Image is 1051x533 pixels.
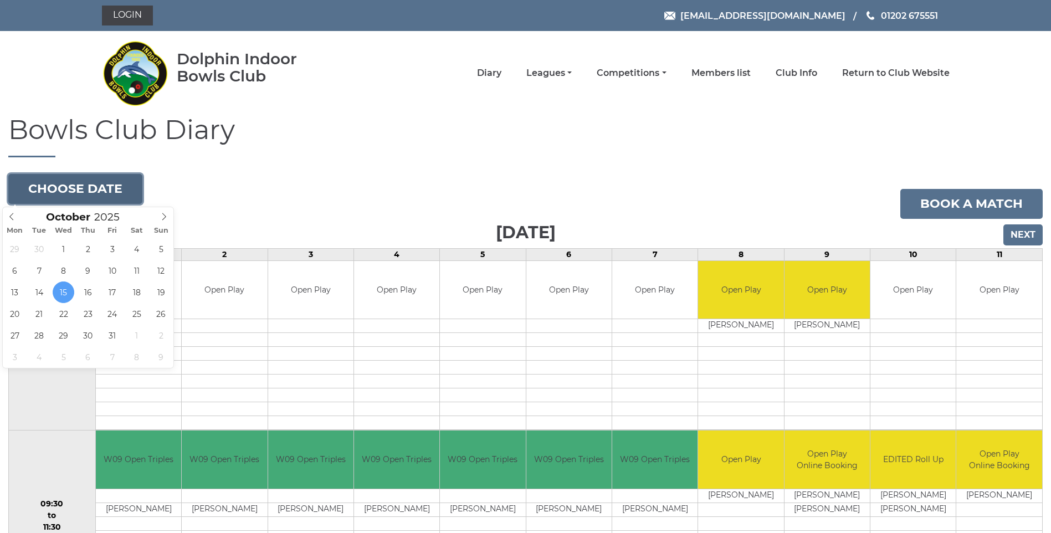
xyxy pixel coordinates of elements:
[664,12,675,20] img: Email
[53,260,74,281] span: October 8, 2025
[870,430,956,489] td: EDITED Roll Up
[526,261,612,319] td: Open Play
[785,503,870,516] td: [PERSON_NAME]
[842,67,950,79] a: Return to Club Website
[8,115,1043,157] h1: Bowls Club Diary
[776,67,817,79] a: Club Info
[101,325,123,346] span: October 31, 2025
[785,261,870,319] td: Open Play
[612,503,698,516] td: [PERSON_NAME]
[101,260,123,281] span: October 10, 2025
[101,281,123,303] span: October 17, 2025
[150,281,172,303] span: October 19, 2025
[440,261,525,319] td: Open Play
[52,227,76,234] span: Wed
[870,248,956,260] td: 10
[28,303,50,325] span: October 21, 2025
[76,227,100,234] span: Thu
[354,430,439,489] td: W09 Open Triples
[597,67,666,79] a: Competitions
[4,281,25,303] span: October 13, 2025
[4,325,25,346] span: October 27, 2025
[956,430,1042,489] td: Open Play Online Booking
[28,238,50,260] span: September 30, 2025
[268,430,353,489] td: W09 Open Triples
[126,281,147,303] span: October 18, 2025
[77,325,99,346] span: October 30, 2025
[612,261,698,319] td: Open Play
[77,281,99,303] span: October 16, 2025
[956,261,1042,319] td: Open Play
[182,261,267,319] td: Open Play
[268,261,353,319] td: Open Play
[126,303,147,325] span: October 25, 2025
[28,325,50,346] span: October 28, 2025
[77,303,99,325] span: October 23, 2025
[526,248,612,260] td: 6
[785,430,870,489] td: Open Play Online Booking
[100,227,125,234] span: Fri
[440,430,525,489] td: W09 Open Triples
[102,34,168,112] img: Dolphin Indoor Bowls Club
[867,11,874,20] img: Phone us
[126,346,147,368] span: November 8, 2025
[900,189,1043,219] a: Book a match
[125,227,149,234] span: Sat
[526,503,612,516] td: [PERSON_NAME]
[150,303,172,325] span: October 26, 2025
[881,10,938,20] span: 01202 675551
[53,303,74,325] span: October 22, 2025
[612,430,698,489] td: W09 Open Triples
[28,281,50,303] span: October 14, 2025
[268,248,353,260] td: 3
[53,325,74,346] span: October 29, 2025
[8,174,142,204] button: Choose date
[77,346,99,368] span: November 6, 2025
[526,430,612,489] td: W09 Open Triples
[101,346,123,368] span: November 7, 2025
[126,260,147,281] span: October 11, 2025
[4,260,25,281] span: October 6, 2025
[53,281,74,303] span: October 15, 2025
[182,248,268,260] td: 2
[126,238,147,260] span: October 4, 2025
[28,260,50,281] span: October 7, 2025
[150,238,172,260] span: October 5, 2025
[664,9,845,23] a: Email [EMAIL_ADDRESS][DOMAIN_NAME]
[182,430,267,489] td: W09 Open Triples
[102,6,153,25] a: Login
[785,489,870,503] td: [PERSON_NAME]
[440,248,526,260] td: 5
[126,325,147,346] span: November 1, 2025
[698,248,784,260] td: 8
[77,238,99,260] span: October 2, 2025
[28,346,50,368] span: November 4, 2025
[353,248,439,260] td: 4
[177,50,332,85] div: Dolphin Indoor Bowls Club
[698,430,783,489] td: Open Play
[53,346,74,368] span: November 5, 2025
[870,503,956,516] td: [PERSON_NAME]
[27,227,52,234] span: Tue
[680,10,845,20] span: [EMAIL_ADDRESS][DOMAIN_NAME]
[354,261,439,319] td: Open Play
[150,325,172,346] span: November 2, 2025
[785,319,870,333] td: [PERSON_NAME]
[182,503,267,516] td: [PERSON_NAME]
[956,248,1043,260] td: 11
[784,248,870,260] td: 9
[149,227,173,234] span: Sun
[46,212,90,223] span: Scroll to increment
[698,319,783,333] td: [PERSON_NAME]
[440,503,525,516] td: [PERSON_NAME]
[865,9,938,23] a: Phone us 01202 675551
[870,261,956,319] td: Open Play
[101,238,123,260] span: October 3, 2025
[53,238,74,260] span: October 1, 2025
[698,489,783,503] td: [PERSON_NAME]
[956,489,1042,503] td: [PERSON_NAME]
[77,260,99,281] span: October 9, 2025
[150,346,172,368] span: November 9, 2025
[96,430,181,489] td: W09 Open Triples
[1003,224,1043,245] input: Next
